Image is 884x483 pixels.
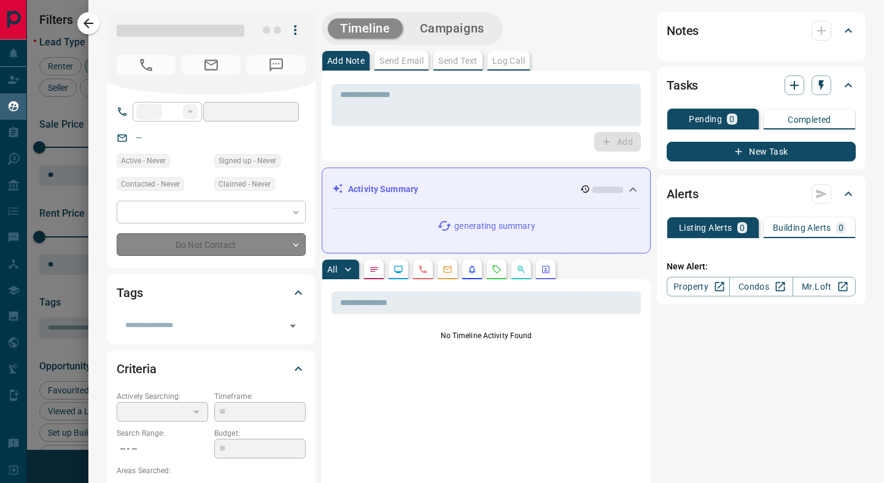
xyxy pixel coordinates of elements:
[117,465,306,476] p: Areas Searched:
[327,265,337,274] p: All
[667,16,856,45] div: Notes
[327,56,365,65] p: Add Note
[740,223,745,232] p: 0
[121,178,180,190] span: Contacted - Never
[667,260,856,273] p: New Alert:
[394,265,403,274] svg: Lead Browsing Activity
[136,133,141,142] a: --
[667,21,699,41] h2: Notes
[214,391,306,402] p: Timeframe:
[182,55,241,75] span: No Email
[788,115,831,124] p: Completed
[117,55,176,75] span: No Number
[839,223,843,232] p: 0
[117,233,306,256] div: Do Not Contact
[331,330,641,341] p: No Timeline Activity Found
[117,439,208,459] p: -- - --
[348,183,418,196] p: Activity Summary
[121,155,166,167] span: Active - Never
[117,278,306,307] div: Tags
[773,223,831,232] p: Building Alerts
[219,155,276,167] span: Signed up - Never
[328,18,403,39] button: Timeline
[454,220,535,233] p: generating summary
[667,184,699,204] h2: Alerts
[667,75,698,95] h2: Tasks
[247,55,306,75] span: No Number
[467,265,477,274] svg: Listing Alerts
[369,265,379,274] svg: Notes
[117,428,208,439] p: Search Range:
[284,317,301,334] button: Open
[117,359,157,379] h2: Criteria
[117,354,306,384] div: Criteria
[332,178,640,201] div: Activity Summary
[418,265,428,274] svg: Calls
[667,277,730,296] a: Property
[541,265,551,274] svg: Agent Actions
[516,265,526,274] svg: Opportunities
[219,178,271,190] span: Claimed - Never
[667,142,856,161] button: New Task
[667,71,856,100] div: Tasks
[214,428,306,439] p: Budget:
[729,277,793,296] a: Condos
[667,179,856,209] div: Alerts
[492,265,502,274] svg: Requests
[729,115,734,123] p: 0
[443,265,452,274] svg: Emails
[117,391,208,402] p: Actively Searching:
[679,223,732,232] p: Listing Alerts
[117,283,142,303] h2: Tags
[793,277,856,296] a: Mr.Loft
[408,18,497,39] button: Campaigns
[689,115,722,123] p: Pending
